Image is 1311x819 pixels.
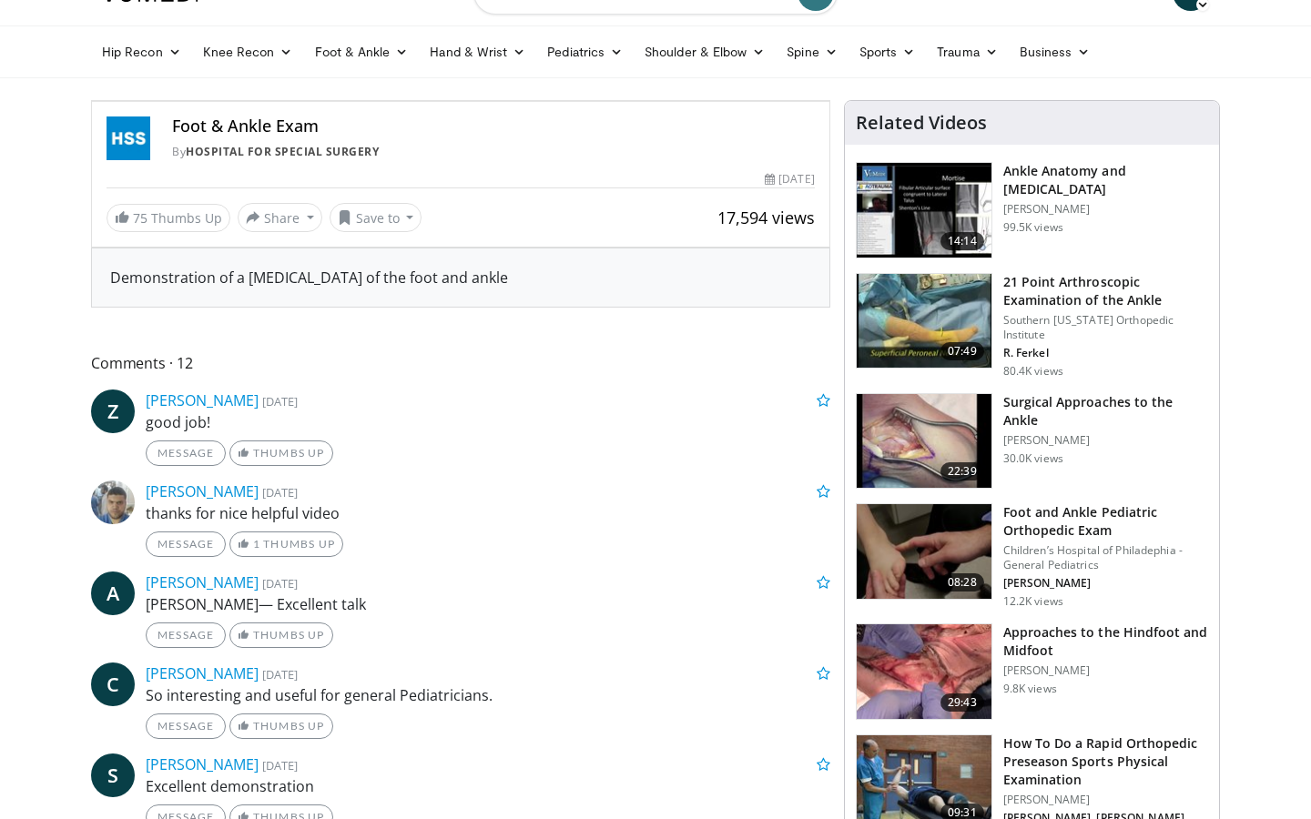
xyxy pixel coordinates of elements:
[91,571,135,615] a: A
[91,351,830,375] span: Comments 12
[1003,433,1208,448] p: [PERSON_NAME]
[146,390,259,410] a: [PERSON_NAME]
[419,34,536,70] a: Hand & Wrist
[1003,220,1063,235] p: 99.5K views
[262,575,298,591] small: [DATE]
[146,481,259,501] a: [PERSON_NAME]
[146,775,830,797] p: Excellent demonstration
[940,342,984,360] span: 07:49
[1003,734,1208,789] h3: How To Do a Rapid Orthopedic Preseason Sports Physical Examination
[856,393,1208,490] a: 22:39 Surgical Approaches to the Ankle [PERSON_NAME] 30.0K views
[146,411,830,433] p: good job!
[192,34,304,70] a: Knee Recon
[91,753,135,797] a: S
[1003,202,1208,217] p: [PERSON_NAME]
[1003,393,1208,430] h3: Surgical Approaches to the Ankle
[304,34,420,70] a: Foot & Ankle
[172,144,815,160] div: By
[146,663,259,683] a: [PERSON_NAME]
[1003,663,1208,678] p: [PERSON_NAME]
[91,480,135,524] img: Avatar
[133,209,147,227] span: 75
[1003,682,1057,696] p: 9.8K views
[262,666,298,682] small: [DATE]
[262,757,298,773] small: [DATE]
[229,713,332,739] a: Thumbs Up
[856,273,1208,379] a: 07:49 21 Point Arthroscopic Examination of the Ankle Southern [US_STATE] Orthopedic Institute R. ...
[91,662,135,706] a: C
[229,622,332,648] a: Thumbs Up
[717,207,815,228] span: 17,594 views
[856,503,1208,609] a: 08:28 Foot and Ankle Pediatric Orthopedic Exam Children’s Hospital of Philadephia - General Pedia...
[107,116,150,160] img: Hospital for Special Surgery
[146,502,830,524] p: thanks for nice helpful video
[776,34,848,70] a: Spine
[940,693,984,712] span: 29:43
[857,163,991,258] img: d079e22e-f623-40f6-8657-94e85635e1da.150x105_q85_crop-smart_upscale.jpg
[849,34,927,70] a: Sports
[1009,34,1102,70] a: Business
[1003,594,1063,609] p: 12.2K views
[940,573,984,591] span: 08:28
[146,713,226,739] a: Message
[1003,162,1208,198] h3: Ankle Anatomy and [MEDICAL_DATA]
[253,537,260,551] span: 1
[146,684,830,706] p: So interesting and useful for general Pediatricians.
[765,171,814,187] div: [DATE]
[856,112,987,134] h4: Related Videos
[92,101,829,102] video-js: Video Player
[536,34,634,70] a: Pediatrics
[146,572,259,592] a: [PERSON_NAME]
[856,162,1208,258] a: 14:14 Ankle Anatomy and [MEDICAL_DATA] [PERSON_NAME] 99.5K views
[91,34,192,70] a: Hip Recon
[262,393,298,409] small: [DATE]
[1003,346,1208,360] p: R. Ferkel
[856,623,1208,720] a: 29:43 Approaches to the Hindfoot and Midfoot [PERSON_NAME] 9.8K views
[1003,623,1208,660] h3: Approaches to the Hindfoot and Midfoot
[857,274,991,369] img: d2937c76-94b7-4d20-9de4-1c4e4a17f51d.150x105_q85_crop-smart_upscale.jpg
[857,394,991,489] img: 27463190-6349-4d0c-bdb3-f372be2c3ba7.150x105_q85_crop-smart_upscale.jpg
[172,116,815,136] h4: Foot & Ankle Exam
[1003,543,1208,572] p: Children’s Hospital of Philadephia - General Pediatrics
[262,484,298,500] small: [DATE]
[1003,451,1063,466] p: 30.0K views
[1003,273,1208,309] h3: 21 Point Arthroscopic Examination of the Ankle
[146,622,226,648] a: Message
[146,754,259,774] a: [PERSON_NAME]
[330,203,422,232] button: Save to
[238,203,322,232] button: Share
[107,204,230,232] a: 75 Thumbs Up
[857,504,991,599] img: a1f7088d-36b4-440d-94a7-5073d8375fe0.150x105_q85_crop-smart_upscale.jpg
[1003,313,1208,342] p: Southern [US_STATE] Orthopedic Institute
[1003,364,1063,379] p: 80.4K views
[146,531,226,557] a: Message
[634,34,776,70] a: Shoulder & Elbow
[91,389,135,433] a: Z
[186,144,379,159] a: Hospital for Special Surgery
[857,624,991,719] img: e0ebf467-7e2b-4c48-b2ee-3fb538e34d10.150x105_q85_crop-smart_upscale.jpg
[1003,576,1208,591] p: [PERSON_NAME]
[146,593,830,615] p: [PERSON_NAME]— Excellent talk
[229,440,332,466] a: Thumbs Up
[926,34,1009,70] a: Trauma
[940,462,984,480] span: 22:39
[110,267,811,288] div: Demonstration of a [MEDICAL_DATA] of the foot and ankle
[940,232,984,250] span: 14:14
[146,440,226,466] a: Message
[1003,503,1208,540] h3: Foot and Ankle Pediatric Orthopedic Exam
[1003,793,1208,807] p: [PERSON_NAME]
[229,531,343,557] a: 1 Thumbs Up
